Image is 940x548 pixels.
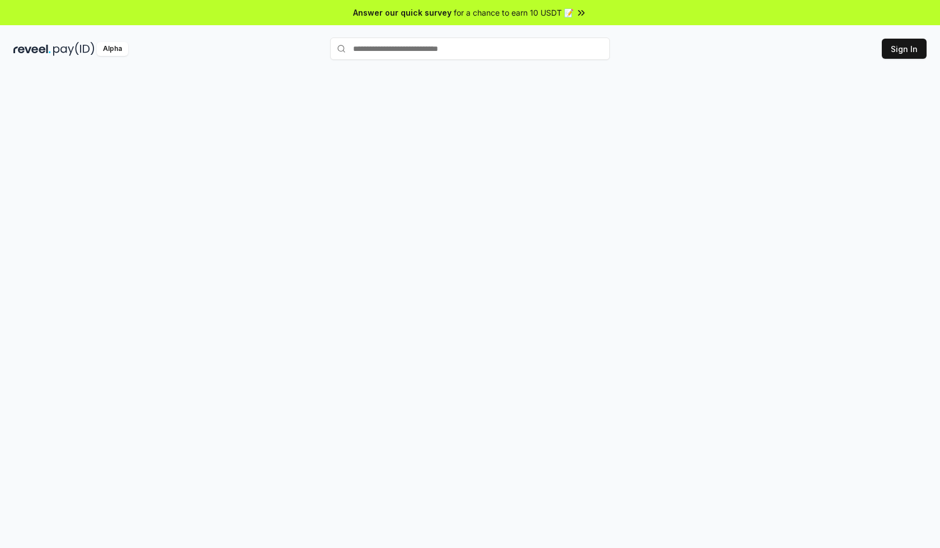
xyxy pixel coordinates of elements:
[13,42,51,56] img: reveel_dark
[53,42,95,56] img: pay_id
[97,42,128,56] div: Alpha
[454,7,574,18] span: for a chance to earn 10 USDT 📝
[353,7,452,18] span: Answer our quick survey
[882,39,927,59] button: Sign In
